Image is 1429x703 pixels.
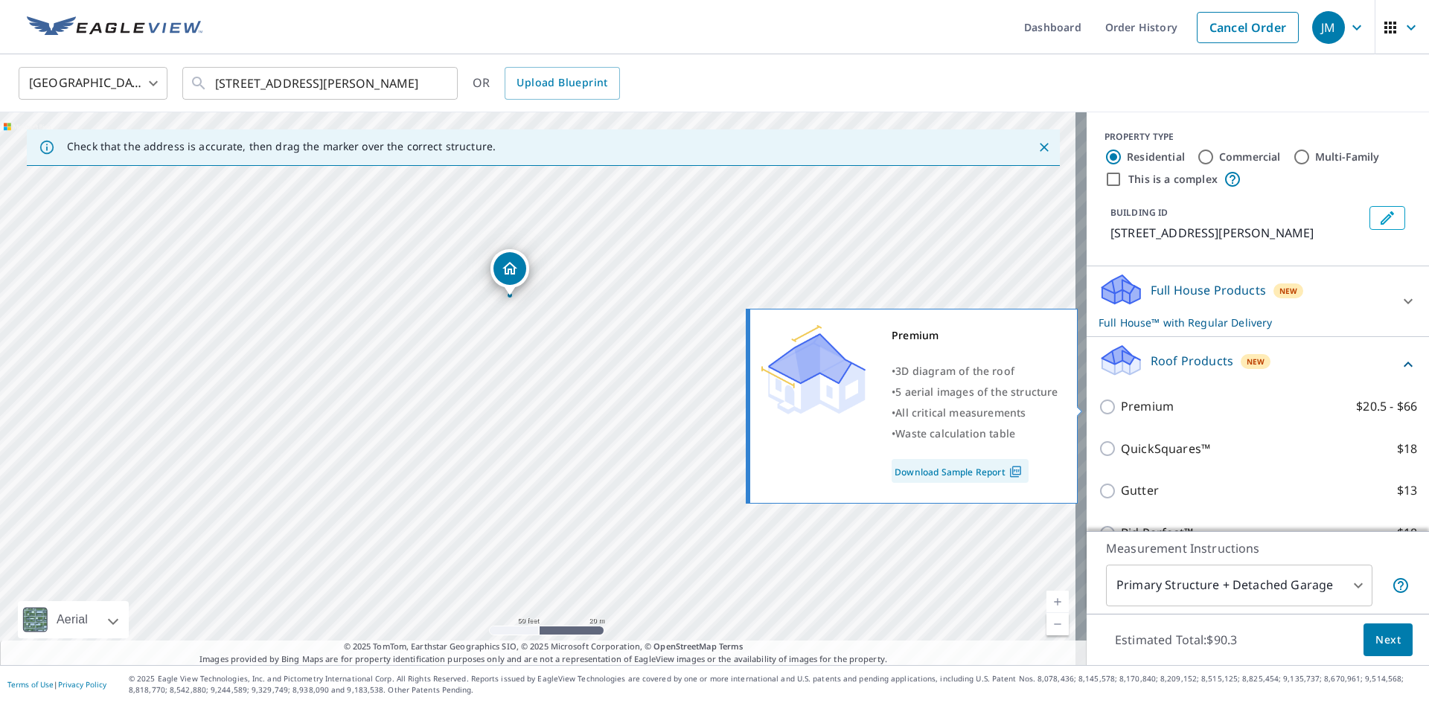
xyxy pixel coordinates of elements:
[1392,577,1410,594] span: Your report will include the primary structure and a detached garage if one exists.
[1247,356,1265,367] span: New
[1397,524,1417,542] p: $18
[895,364,1014,378] span: 3D diagram of the roof
[1046,591,1069,613] a: Current Level 19, Zoom In
[1128,172,1218,187] label: This is a complex
[1110,224,1364,242] p: [STREET_ADDRESS][PERSON_NAME]
[1121,481,1159,500] p: Gutter
[7,679,54,690] a: Terms of Use
[517,74,607,92] span: Upload Blueprint
[1121,524,1193,542] p: Bid Perfect™
[19,62,167,104] div: [GEOGRAPHIC_DATA]
[1035,138,1054,157] button: Close
[1121,397,1174,416] p: Premium
[761,325,866,414] img: Premium
[1121,440,1210,458] p: QuickSquares™
[1106,539,1410,557] p: Measurement Instructions
[490,249,529,295] div: Dropped pin, building 1, Residential property, 4713 Benson Ave Halethorpe, MD 21227
[895,385,1058,399] span: 5 aerial images of the structure
[1375,631,1401,649] span: Next
[27,16,202,39] img: EV Logo
[473,67,620,100] div: OR
[1099,315,1390,330] p: Full House™ with Regular Delivery
[1104,130,1411,144] div: PROPERTY TYPE
[892,325,1058,346] div: Premium
[892,382,1058,402] div: •
[344,641,744,653] span: © 2025 TomTom, Earthstar Geographics SIO, © 2025 Microsoft Corporation, ©
[895,405,1026,420] span: All critical measurements
[52,601,92,638] div: Aerial
[1151,281,1266,299] p: Full House Products
[67,140,496,153] p: Check that the address is accurate, then drag the marker over the correct structure.
[1106,565,1372,606] div: Primary Structure + Detached Garage
[892,423,1058,444] div: •
[129,673,1422,696] p: © 2025 Eagle View Technologies, Inc. and Pictometry International Corp. All Rights Reserved. Repo...
[1006,465,1026,478] img: Pdf Icon
[1364,623,1413,657] button: Next
[18,601,129,638] div: Aerial
[1312,11,1345,44] div: JM
[1219,150,1281,164] label: Commercial
[1099,343,1417,385] div: Roof ProductsNew
[1046,613,1069,635] a: Current Level 19, Zoom Out
[1103,623,1249,656] p: Estimated Total: $90.3
[1315,150,1380,164] label: Multi-Family
[1151,352,1233,370] p: Roof Products
[892,361,1058,382] div: •
[215,62,427,104] input: Search by address or latitude-longitude
[1369,206,1405,230] button: Edit building 1
[892,402,1058,423] div: •
[1099,272,1417,330] div: Full House ProductsNewFull House™ with Regular Delivery
[505,67,619,100] a: Upload Blueprint
[7,680,106,689] p: |
[1279,285,1298,297] span: New
[719,641,744,652] a: Terms
[58,679,106,690] a: Privacy Policy
[1397,481,1417,500] p: $13
[1110,206,1168,219] p: BUILDING ID
[892,459,1029,483] a: Download Sample Report
[1397,440,1417,458] p: $18
[1197,12,1299,43] a: Cancel Order
[1356,397,1417,416] p: $20.5 - $66
[653,641,716,652] a: OpenStreetMap
[895,426,1015,440] span: Waste calculation table
[1127,150,1185,164] label: Residential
